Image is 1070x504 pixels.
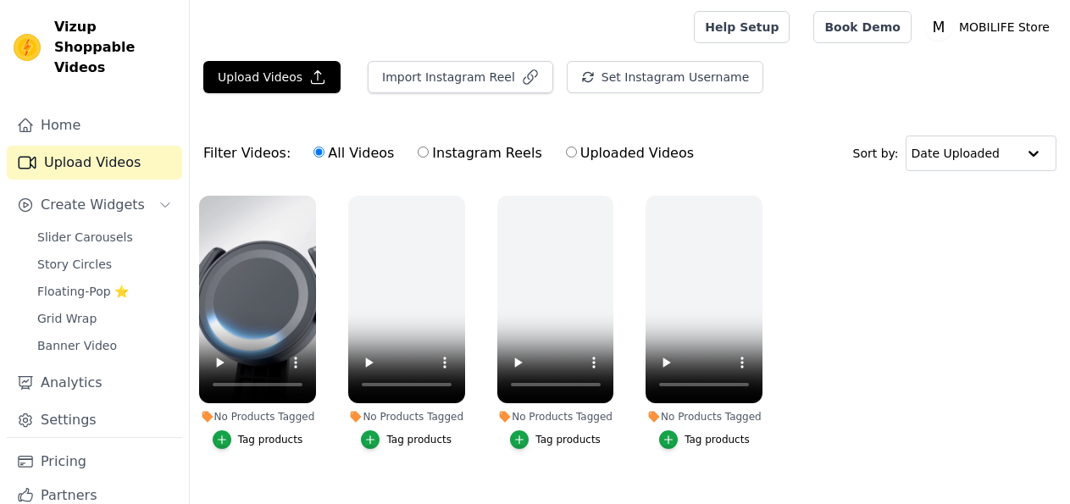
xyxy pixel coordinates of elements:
[7,108,182,142] a: Home
[37,337,117,354] span: Banner Video
[813,11,911,43] a: Book Demo
[27,307,182,330] a: Grid Wrap
[27,225,182,249] a: Slider Carousels
[203,61,341,93] button: Upload Videos
[7,146,182,180] a: Upload Videos
[313,147,324,158] input: All Videos
[932,19,945,36] text: M
[27,252,182,276] a: Story Circles
[685,433,750,446] div: Tag products
[7,403,182,437] a: Settings
[565,142,695,164] label: Uploaded Videos
[925,12,1056,42] button: M MOBILIFE Store
[203,134,703,173] div: Filter Videos:
[37,256,112,273] span: Story Circles
[535,433,601,446] div: Tag products
[510,430,601,449] button: Tag products
[37,283,129,300] span: Floating-Pop ⭐
[417,142,542,164] label: Instagram Reels
[368,61,553,93] button: Import Instagram Reel
[41,195,145,215] span: Create Widgets
[37,310,97,327] span: Grid Wrap
[567,61,763,93] button: Set Instagram Username
[497,410,614,424] div: No Products Tagged
[7,445,182,479] a: Pricing
[313,142,395,164] label: All Videos
[694,11,790,43] a: Help Setup
[213,430,303,449] button: Tag products
[853,136,1057,171] div: Sort by:
[27,280,182,303] a: Floating-Pop ⭐
[361,430,452,449] button: Tag products
[27,334,182,357] a: Banner Video
[646,410,762,424] div: No Products Tagged
[54,17,175,78] span: Vizup Shoppable Videos
[566,147,577,158] input: Uploaded Videos
[14,34,41,61] img: Vizup
[37,229,133,246] span: Slider Carousels
[348,410,465,424] div: No Products Tagged
[386,433,452,446] div: Tag products
[238,433,303,446] div: Tag products
[7,188,182,222] button: Create Widgets
[199,410,316,424] div: No Products Tagged
[659,430,750,449] button: Tag products
[952,12,1056,42] p: MOBILIFE Store
[7,366,182,400] a: Analytics
[418,147,429,158] input: Instagram Reels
